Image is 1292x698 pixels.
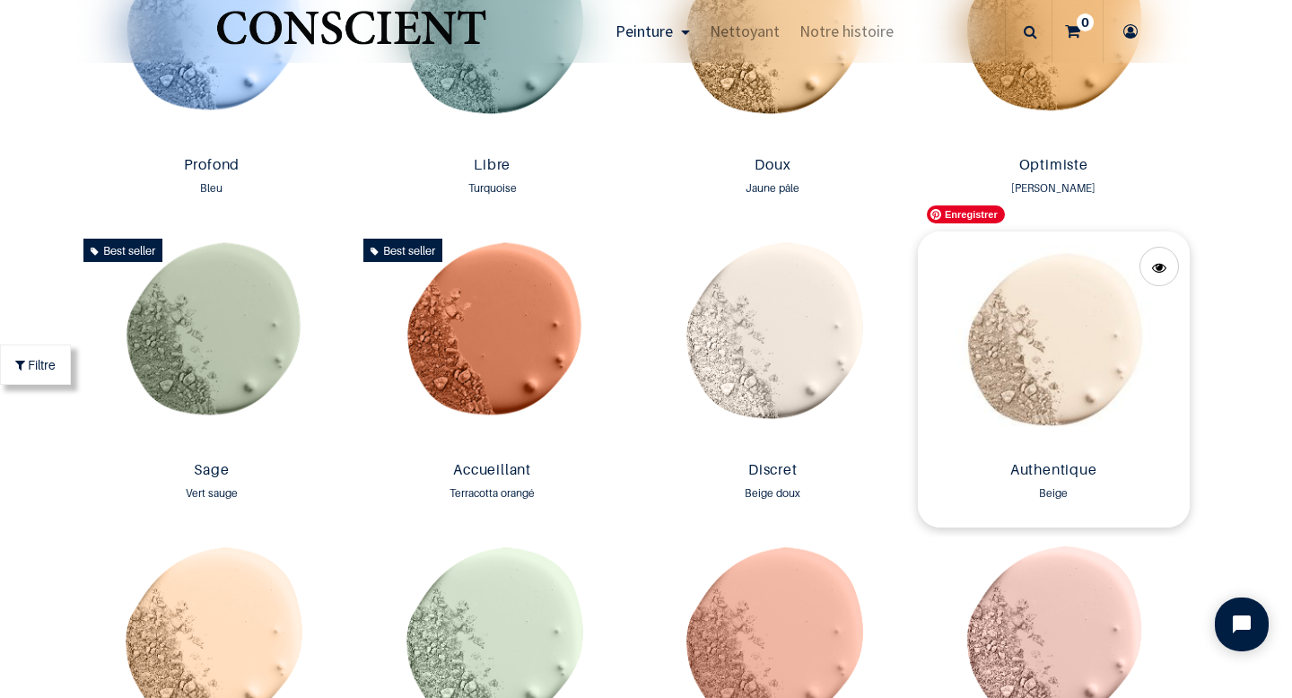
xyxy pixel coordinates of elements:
span: Peinture [615,21,673,41]
span: Nettoyant [710,21,780,41]
img: Product image [356,231,628,454]
a: Discret [644,461,902,482]
a: Quick View [1139,247,1179,286]
a: Libre [363,156,621,177]
div: Turquoise [363,179,621,197]
div: Bleu [83,179,341,197]
a: Optimiste [925,156,1183,177]
div: Terracotta orangé [363,484,621,502]
sup: 0 [1077,13,1094,31]
div: Beige doux [644,484,902,502]
a: Doux [644,156,902,177]
img: Product image [76,231,348,454]
iframe: Tidio Chat [1200,582,1284,667]
a: Profond [83,156,341,177]
span: Filtre [28,355,56,374]
a: Accueillant [363,461,621,482]
span: Notre histoire [799,21,894,41]
div: Jaune pâle [644,179,902,197]
div: Beige [925,484,1183,502]
img: Product image [637,231,909,454]
span: Enregistrer [927,205,1005,223]
img: Product image [918,231,1190,454]
div: Best seller [363,239,442,262]
div: [PERSON_NAME] [925,179,1183,197]
div: Vert sauge [83,484,341,502]
div: Best seller [83,239,162,262]
a: Authentique [925,461,1183,482]
a: Sage [83,461,341,482]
